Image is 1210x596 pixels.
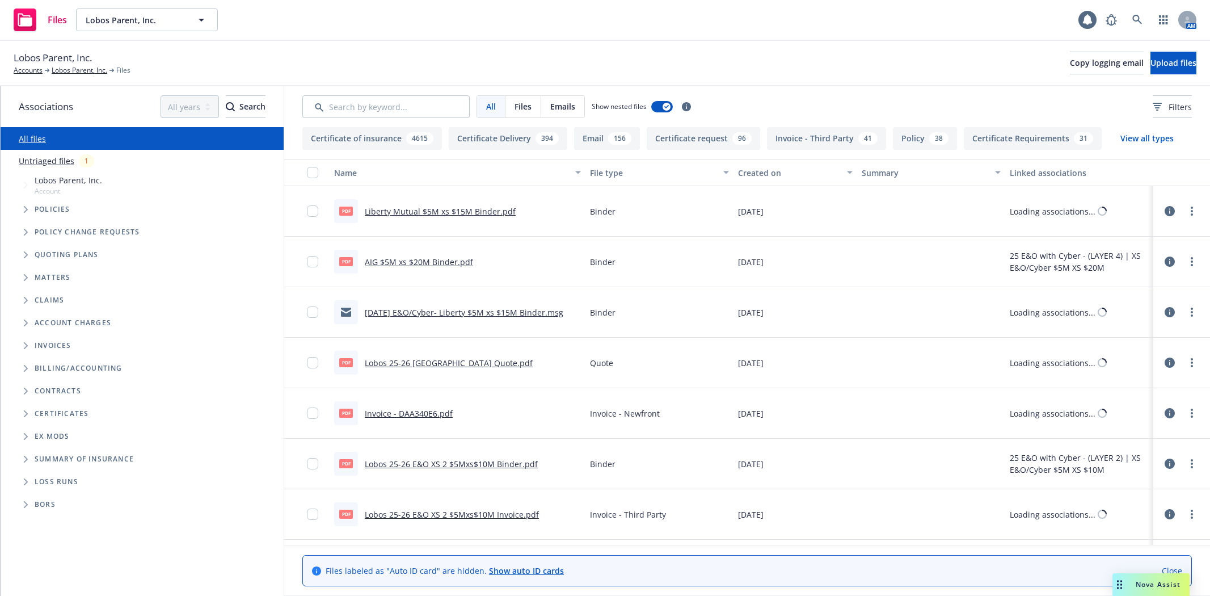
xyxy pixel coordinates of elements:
[35,206,70,213] span: Policies
[1005,159,1153,186] button: Linked associations
[536,132,559,145] div: 394
[732,132,752,145] div: 96
[738,256,764,268] span: [DATE]
[406,132,433,145] div: 4615
[307,357,318,368] input: Toggle Row Selected
[35,174,102,186] span: Lobos Parent, Inc.
[1010,509,1095,521] div: Loading associations...
[339,409,353,417] span: pdf
[862,167,988,179] div: Summary
[1,172,284,357] div: Tree Example
[1169,101,1192,113] span: Filters
[365,257,473,267] a: AIG $5M xs $20M Binder.pdf
[365,206,516,217] a: Liberty Mutual $5M xs $15M Binder.pdf
[590,307,615,318] span: Binder
[35,320,111,326] span: Account charges
[19,99,73,114] span: Associations
[1185,305,1199,319] a: more
[489,565,564,576] a: Show auto ID cards
[9,4,71,36] a: Files
[1185,457,1199,471] a: more
[35,342,71,349] span: Invoices
[1010,452,1149,476] div: 25 E&O with Cyber - (LAYER 2) | XS E&O/Cyber $5M XS $10M
[339,207,353,215] span: pdf
[307,458,318,469] input: Toggle Row Selected
[647,127,760,150] button: Certificate request
[116,65,130,75] span: Files
[86,14,184,26] span: Lobos Parent, Inc.
[1153,101,1192,113] span: Filters
[1185,255,1199,268] a: more
[35,410,88,417] span: Certificates
[334,167,568,179] div: Name
[35,456,134,463] span: Summary of insurance
[486,100,496,112] span: All
[307,167,318,178] input: Select all
[14,65,43,75] a: Accounts
[19,155,74,167] a: Untriaged files
[738,167,840,179] div: Created on
[515,100,532,112] span: Files
[35,251,99,258] span: Quoting plans
[738,408,764,419] span: [DATE]
[1070,52,1144,74] button: Copy logging email
[1010,205,1095,217] div: Loading associations...
[339,459,353,468] span: pdf
[14,51,92,65] span: Lobos Parent, Inc.
[767,127,886,150] button: Invoice - Third Party
[339,257,353,266] span: pdf
[608,132,631,145] div: 156
[35,501,56,508] span: BORs
[1152,9,1175,31] a: Switch app
[79,154,94,167] div: 1
[302,127,442,150] button: Certificate of insurance
[226,102,235,111] svg: Search
[574,127,640,150] button: Email
[738,458,764,470] span: [DATE]
[1010,250,1149,274] div: 25 E&O with Cyber - (LAYER 4) | XS E&O/Cyber $5M XS $20M
[733,159,857,186] button: Created on
[76,9,218,31] button: Lobos Parent, Inc.
[35,229,140,236] span: Policy change requests
[1074,132,1093,145] div: 31
[365,358,533,368] a: Lobos 25-26 [GEOGRAPHIC_DATA] Quote.pdf
[1185,204,1199,218] a: more
[585,159,733,186] button: File type
[858,132,878,145] div: 41
[592,102,647,111] span: Show nested files
[35,186,102,196] span: Account
[1112,573,1190,596] button: Nova Assist
[893,127,957,150] button: Policy
[738,509,764,521] span: [DATE]
[1010,408,1095,419] div: Loading associations...
[857,159,1005,186] button: Summary
[738,205,764,217] span: [DATE]
[1010,167,1149,179] div: Linked associations
[1136,580,1181,589] span: Nova Assist
[307,509,318,520] input: Toggle Row Selected
[590,458,615,470] span: Binder
[929,132,948,145] div: 38
[1185,356,1199,370] a: more
[365,307,563,318] a: [DATE] E&O/Cyber- Liberty $5M xs $15M Binder.msg
[1010,307,1095,318] div: Loading associations...
[1150,57,1196,68] span: Upload files
[1112,573,1127,596] div: Drag to move
[550,100,575,112] span: Emails
[326,565,564,577] span: Files labeled as "Auto ID card" are hidden.
[339,358,353,367] span: pdf
[1070,57,1144,68] span: Copy logging email
[590,205,615,217] span: Binder
[1153,95,1192,118] button: Filters
[365,509,539,520] a: Lobos 25-26 E&O XS 2 $5Mxs$10M Invoice.pdf
[1185,406,1199,420] a: more
[35,433,69,440] span: Ex Mods
[738,357,764,369] span: [DATE]
[449,127,567,150] button: Certificate Delivery
[35,297,64,304] span: Claims
[1100,9,1123,31] a: Report a Bug
[590,167,716,179] div: File type
[1102,127,1192,150] button: View all types
[307,408,318,419] input: Toggle Row Selected
[365,459,538,469] a: Lobos 25-26 E&O XS 2 $5Mxs$10M Binder.pdf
